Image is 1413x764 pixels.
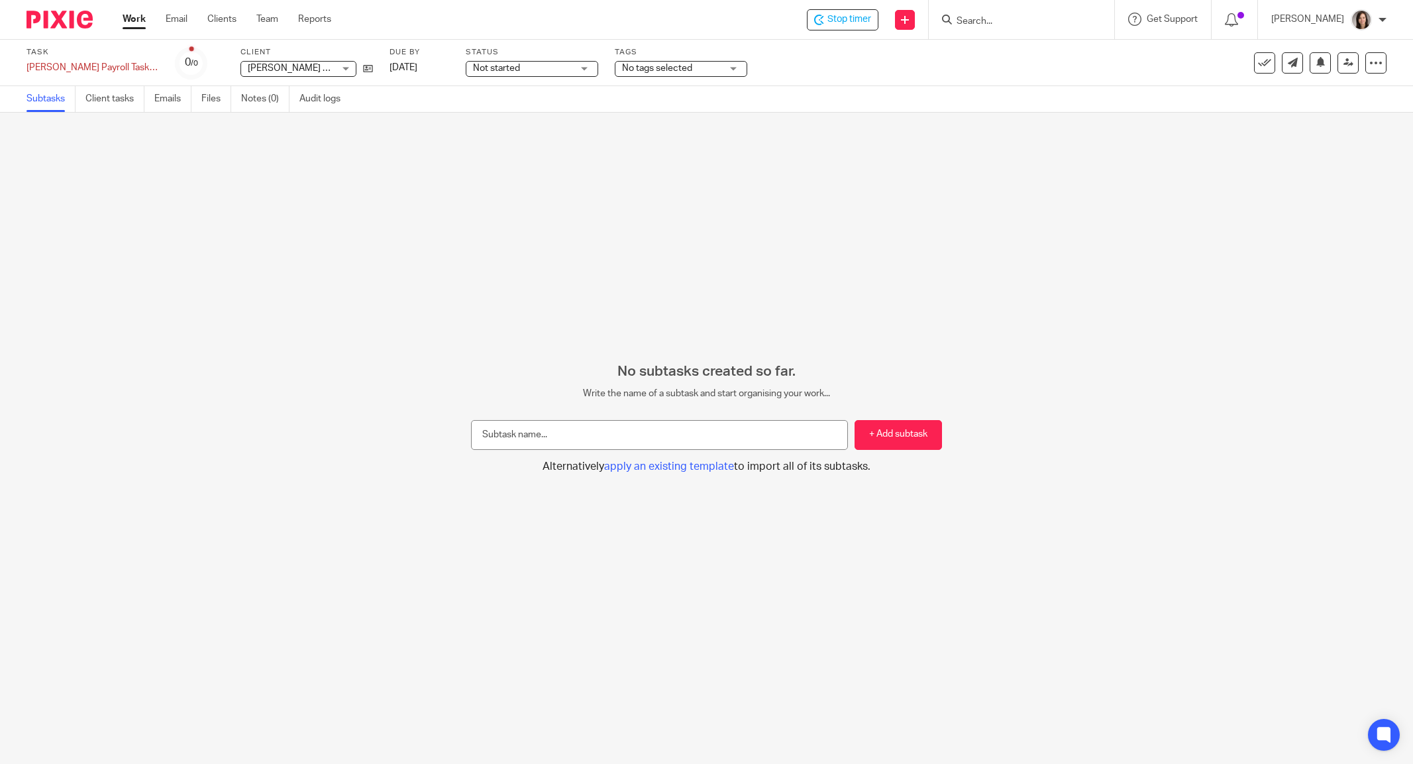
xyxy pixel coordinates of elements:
[471,460,942,474] button: Alternativelyapply an existing templateto import all of its subtasks.
[955,16,1074,28] input: Search
[471,387,942,400] p: Write the name of a subtask and start organising your work...
[85,86,144,112] a: Client tasks
[201,86,231,112] a: Files
[26,47,159,58] label: Task
[1147,15,1198,24] span: Get Support
[26,11,93,28] img: Pixie
[471,420,848,450] input: Subtask name...
[26,61,159,74] div: Randy Payroll Task/INV payment
[1351,9,1372,30] img: Danielle%20photo.jpg
[827,13,871,27] span: Stop timer
[299,86,350,112] a: Audit logs
[166,13,187,26] a: Email
[26,86,76,112] a: Subtasks
[1271,13,1344,26] p: [PERSON_NAME]
[248,64,339,73] span: [PERSON_NAME] Ltd.
[807,9,878,30] div: TG Schulz Ltd. - Randy Payroll Task/INV payment
[240,47,373,58] label: Client
[154,86,191,112] a: Emails
[855,420,942,450] button: + Add subtask
[207,13,236,26] a: Clients
[390,63,417,72] span: [DATE]
[471,363,942,380] h2: No subtasks created so far.
[615,47,747,58] label: Tags
[241,86,289,112] a: Notes (0)
[298,13,331,26] a: Reports
[466,47,598,58] label: Status
[123,13,146,26] a: Work
[390,47,449,58] label: Due by
[604,461,734,472] span: apply an existing template
[191,60,198,67] small: /0
[622,64,692,73] span: No tags selected
[185,55,198,70] div: 0
[256,13,278,26] a: Team
[26,61,159,74] div: [PERSON_NAME] Payroll Task/INV payment
[473,64,520,73] span: Not started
